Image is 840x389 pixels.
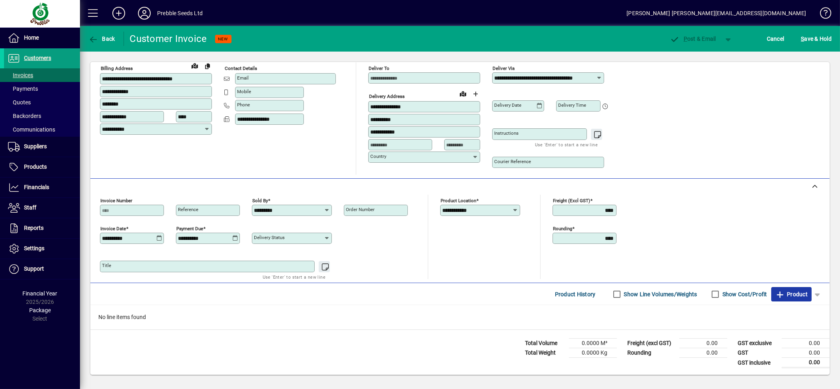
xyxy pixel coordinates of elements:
[237,75,249,81] mat-label: Email
[4,259,80,279] a: Support
[799,32,834,46] button: Save & Hold
[132,6,157,20] button: Profile
[775,288,808,301] span: Product
[346,207,375,212] mat-label: Order number
[178,207,198,212] mat-label: Reference
[623,290,697,298] label: Show Line Volumes/Weights
[493,66,515,71] mat-label: Deliver via
[102,263,111,268] mat-label: Title
[684,36,687,42] span: P
[88,36,115,42] span: Back
[201,60,214,72] button: Copy to Delivery address
[369,66,389,71] mat-label: Deliver To
[801,32,832,45] span: ave & Hold
[24,184,49,190] span: Financials
[90,305,830,329] div: No line items found
[4,68,80,82] a: Invoices
[263,272,325,281] mat-hint: Use 'Enter' to start a new line
[521,348,569,358] td: Total Weight
[24,245,44,251] span: Settings
[106,6,132,20] button: Add
[8,72,33,78] span: Invoices
[765,32,786,46] button: Cancel
[4,239,80,259] a: Settings
[494,102,521,108] mat-label: Delivery date
[734,348,782,358] td: GST
[767,32,784,45] span: Cancel
[254,235,285,240] mat-label: Delivery status
[8,99,31,106] span: Quotes
[24,34,39,41] span: Home
[370,154,386,159] mat-label: Country
[100,226,126,231] mat-label: Invoice date
[734,358,782,368] td: GST inclusive
[24,164,47,170] span: Products
[457,87,469,100] a: View on map
[494,159,531,164] mat-label: Courier Reference
[782,348,830,358] td: 0.00
[4,157,80,177] a: Products
[8,113,41,119] span: Backorders
[4,123,80,136] a: Communications
[4,178,80,197] a: Financials
[569,348,617,358] td: 0.0000 Kg
[4,82,80,96] a: Payments
[8,86,38,92] span: Payments
[469,88,482,100] button: Choose address
[100,198,132,203] mat-label: Invoice number
[569,339,617,348] td: 0.0000 M³
[24,204,36,211] span: Staff
[4,96,80,109] a: Quotes
[679,348,727,358] td: 0.00
[623,339,679,348] td: Freight (excl GST)
[552,287,599,301] button: Product History
[4,109,80,123] a: Backorders
[188,59,201,72] a: View on map
[218,36,228,42] span: NEW
[24,225,44,231] span: Reports
[24,143,47,150] span: Suppliers
[130,32,207,45] div: Customer Invoice
[4,137,80,157] a: Suppliers
[558,102,586,108] mat-label: Delivery time
[237,89,251,94] mat-label: Mobile
[666,32,720,46] button: Post & Email
[24,265,44,272] span: Support
[176,226,203,231] mat-label: Payment due
[782,358,830,368] td: 0.00
[771,287,812,301] button: Product
[494,130,519,136] mat-label: Instructions
[441,198,476,203] mat-label: Product location
[535,140,598,149] mat-hint: Use 'Enter' to start a new line
[623,348,679,358] td: Rounding
[237,102,250,108] mat-label: Phone
[157,7,203,20] div: Prebble Seeds Ltd
[721,290,767,298] label: Show Cost/Profit
[627,7,806,20] div: [PERSON_NAME] [PERSON_NAME][EMAIL_ADDRESS][DOMAIN_NAME]
[801,36,804,42] span: S
[86,32,117,46] button: Back
[24,55,51,61] span: Customers
[252,198,268,203] mat-label: Sold by
[670,36,716,42] span: ost & Email
[734,339,782,348] td: GST exclusive
[29,307,51,313] span: Package
[4,218,80,238] a: Reports
[521,339,569,348] td: Total Volume
[553,226,572,231] mat-label: Rounding
[782,339,830,348] td: 0.00
[23,290,58,297] span: Financial Year
[8,126,55,133] span: Communications
[80,32,124,46] app-page-header-button: Back
[555,288,596,301] span: Product History
[679,339,727,348] td: 0.00
[814,2,830,28] a: Knowledge Base
[4,28,80,48] a: Home
[553,198,590,203] mat-label: Freight (excl GST)
[4,198,80,218] a: Staff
